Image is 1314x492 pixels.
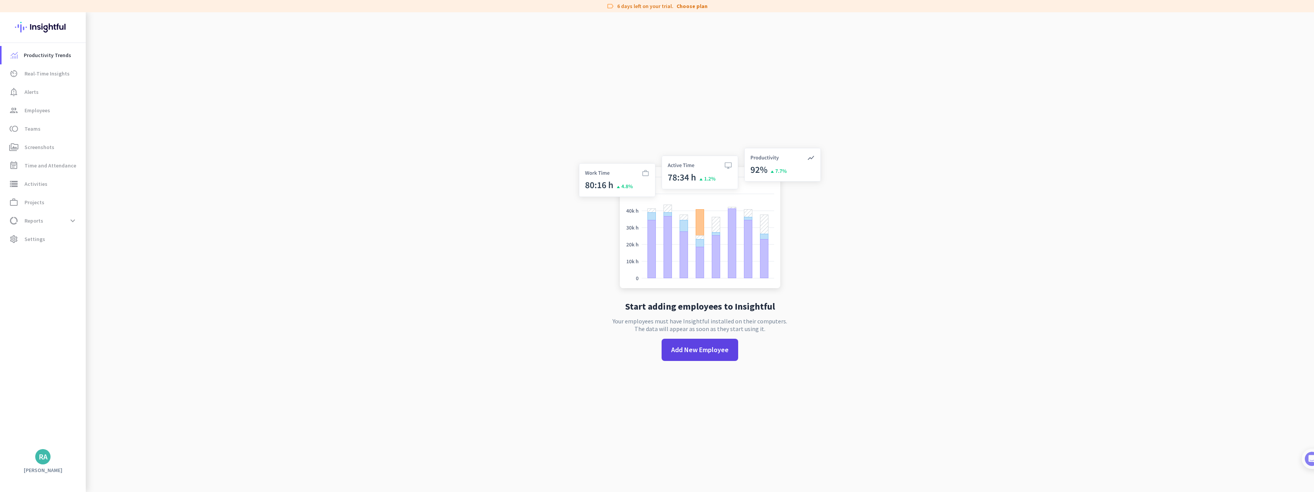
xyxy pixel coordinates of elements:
[25,179,47,189] span: Activities
[2,175,86,193] a: storageActivities
[25,124,41,133] span: Teams
[613,317,787,333] p: Your employees must have Insightful installed on their computers. The data will appear as soon as...
[606,2,614,10] i: label
[25,235,45,244] span: Settings
[2,230,86,248] a: settingsSettings
[9,161,18,170] i: event_note
[25,106,50,115] span: Employees
[677,2,708,10] a: Choose plan
[2,193,86,212] a: work_outlineProjects
[25,161,76,170] span: Time and Attendance
[2,64,86,83] a: av_timerReal-Time Insights
[2,46,86,64] a: menu-itemProductivity Trends
[9,235,18,244] i: settings
[39,453,47,461] div: RA
[25,143,54,152] span: Screenshots
[573,143,827,296] img: no-search-results
[11,52,18,59] img: menu-item
[2,156,86,175] a: event_noteTime and Attendance
[66,214,80,228] button: expand_more
[9,143,18,152] i: perm_media
[625,302,775,311] h2: Start adding employees to Insightful
[671,345,729,355] span: Add New Employee
[9,106,18,115] i: group
[25,69,70,78] span: Real-Time Insights
[662,339,738,361] button: Add New Employee
[9,87,18,97] i: notification_important
[2,120,86,138] a: tollTeams
[9,69,18,78] i: av_timer
[25,216,43,225] span: Reports
[9,124,18,133] i: toll
[9,216,18,225] i: data_usage
[2,138,86,156] a: perm_mediaScreenshots
[9,198,18,207] i: work_outline
[2,101,86,120] a: groupEmployees
[25,198,44,207] span: Projects
[2,212,86,230] a: data_usageReportsexpand_more
[9,179,18,189] i: storage
[15,12,71,42] img: Insightful logo
[2,83,86,101] a: notification_importantAlerts
[24,51,71,60] span: Productivity Trends
[25,87,39,97] span: Alerts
